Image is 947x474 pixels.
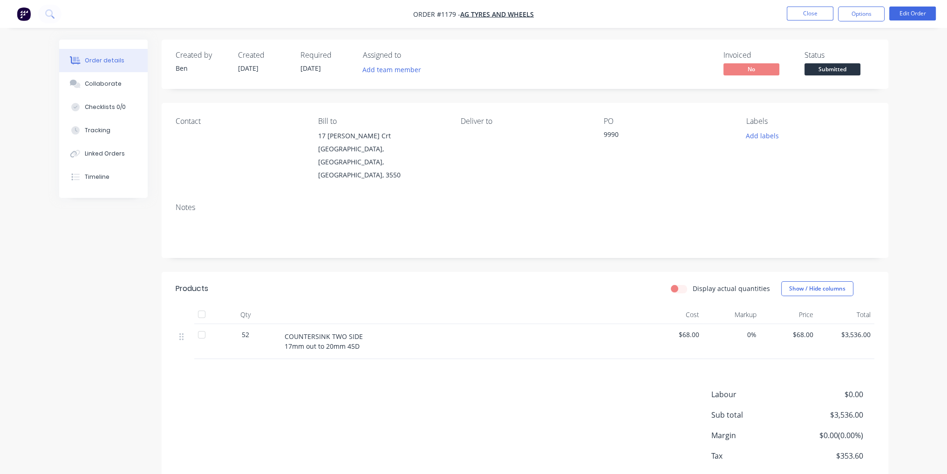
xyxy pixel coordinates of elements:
div: Cost [646,305,703,324]
div: Timeline [85,173,109,181]
div: Assigned to [363,51,456,60]
button: Add labels [741,129,784,142]
span: No [723,63,779,75]
button: Options [838,7,885,21]
div: Status [804,51,874,60]
div: Notes [176,203,874,212]
div: Total [817,305,874,324]
span: [DATE] [300,64,321,73]
div: Products [176,283,208,294]
span: [DATE] [238,64,259,73]
div: Markup [703,305,760,324]
div: Order details [85,56,124,65]
label: Display actual quantities [693,284,770,293]
span: COUNTERSINK TWO SIDE 17mm out to 20mm 45D [285,332,363,351]
span: $68.00 [650,330,700,339]
div: Qty [218,305,273,324]
div: Labels [746,117,874,126]
div: Bill to [318,117,446,126]
span: 0% [707,330,756,339]
div: Tracking [85,126,110,135]
span: Submitted [804,63,860,75]
div: Contact [176,117,303,126]
div: Invoiced [723,51,793,60]
button: Add team member [357,63,426,76]
div: PO [604,117,731,126]
span: $3,536.00 [821,330,871,339]
button: Close [787,7,833,20]
button: Collaborate [59,72,148,95]
div: [GEOGRAPHIC_DATA], [GEOGRAPHIC_DATA], [GEOGRAPHIC_DATA], 3550 [318,142,446,182]
span: $68.00 [764,330,814,339]
div: 17 [PERSON_NAME] Crt[GEOGRAPHIC_DATA], [GEOGRAPHIC_DATA], [GEOGRAPHIC_DATA], 3550 [318,129,446,182]
div: Created by [176,51,227,60]
div: Linked Orders [85,149,125,158]
button: Submitted [804,63,860,77]
button: Edit Order [889,7,936,20]
div: Checklists 0/0 [85,103,126,111]
div: Collaborate [85,80,122,88]
div: Price [760,305,818,324]
div: Required [300,51,352,60]
span: Sub total [711,409,794,420]
button: Order details [59,49,148,72]
div: Deliver to [461,117,588,126]
span: $0.00 ( 0.00 %) [794,430,863,441]
div: Created [238,51,289,60]
span: $353.60 [794,450,863,461]
span: Margin [711,430,794,441]
span: Order #1179 - [413,10,460,19]
span: $3,536.00 [794,409,863,420]
a: AG Tyres and Wheels [460,10,534,19]
img: Factory [17,7,31,21]
span: $0.00 [794,389,863,400]
button: Add team member [363,63,426,76]
button: Show / Hide columns [781,281,853,296]
button: Tracking [59,119,148,142]
div: 17 [PERSON_NAME] Crt [318,129,446,142]
span: 52 [242,330,249,339]
span: Tax [711,450,794,461]
button: Checklists 0/0 [59,95,148,119]
div: 9990 [604,129,720,142]
button: Timeline [59,165,148,189]
button: Linked Orders [59,142,148,165]
span: Labour [711,389,794,400]
div: Ben [176,63,227,73]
